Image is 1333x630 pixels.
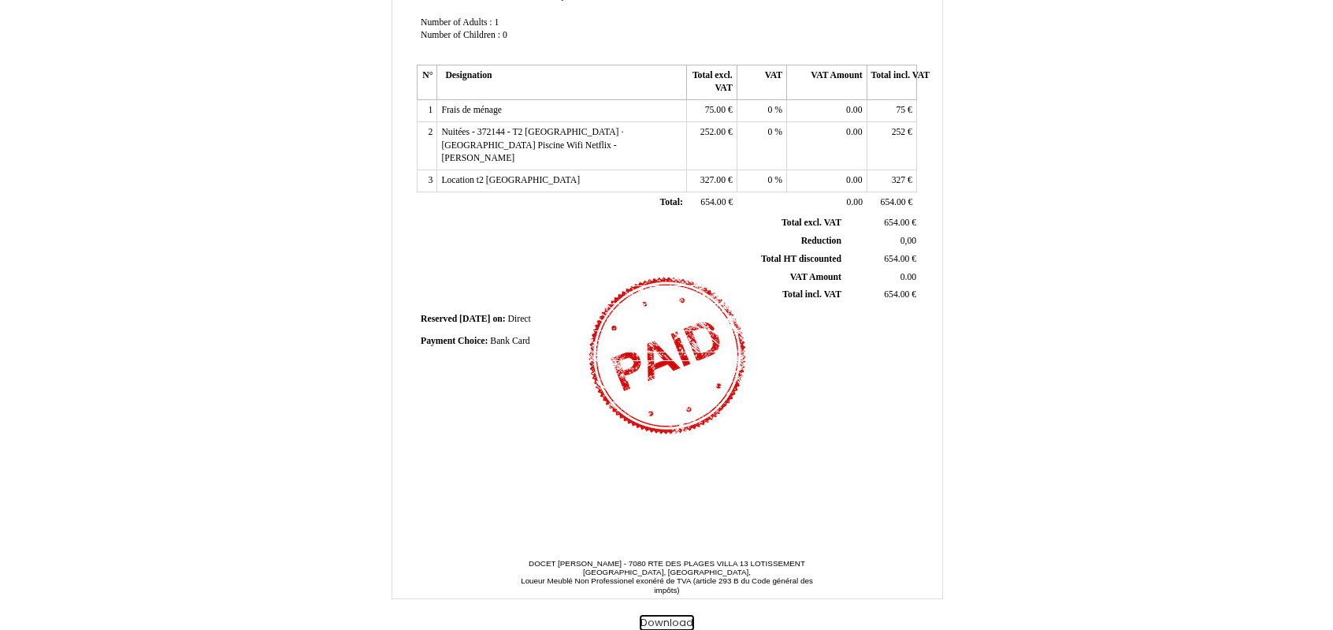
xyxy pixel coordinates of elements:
td: % [737,100,786,122]
span: [DATE] [459,314,490,324]
span: 0.00 [846,105,862,115]
td: € [845,250,919,268]
td: € [867,192,916,214]
span: 327 [892,175,906,185]
span: 0.00 [846,175,862,185]
span: 75 [896,105,905,115]
span: 0 [768,175,773,185]
span: Number of Children : [421,30,500,40]
span: Reserved [421,314,457,324]
span: 0,00 [900,236,916,246]
span: Total incl. VAT [782,289,841,300]
td: 3 [418,170,437,192]
span: 654.00 [884,289,909,300]
span: Bank Card [490,336,529,346]
span: 327.00 [700,175,726,185]
span: 252.00 [700,127,726,137]
span: Total HT discounted [761,254,841,264]
span: 0 [768,105,773,115]
span: Number of Adults : [421,17,492,28]
span: 654.00 [881,197,906,207]
td: 1 [418,100,437,122]
span: Location t2 [GEOGRAPHIC_DATA] [441,175,580,185]
td: € [687,170,737,192]
th: VAT Amount [787,65,867,99]
span: Reduction [801,236,841,246]
span: 654.00 [700,197,726,207]
span: 0 [768,127,773,137]
span: on: [492,314,505,324]
span: 654.00 [884,218,909,228]
span: 654.00 [884,254,909,264]
span: VAT Amount [790,272,841,282]
td: € [845,214,919,232]
span: DOCET [PERSON_NAME] - 7080 RTE DES PLAGES VILLA 13 LOTISSEMENT [GEOGRAPHIC_DATA], [GEOGRAPHIC_DATA], [529,559,805,576]
span: Nuitées - 372144 - T2 [GEOGRAPHIC_DATA] · [GEOGRAPHIC_DATA] Piscine Wifi Netflix - [PERSON_NAME] [441,127,623,163]
th: Designation [437,65,687,99]
td: € [867,121,916,170]
span: 1 [495,17,499,28]
span: 0.00 [900,272,916,282]
td: € [687,192,737,214]
td: 2 [418,121,437,170]
td: € [687,100,737,122]
td: € [867,170,916,192]
span: 0.00 [846,127,862,137]
th: VAT [737,65,786,99]
span: Direct [508,314,531,324]
td: € [687,121,737,170]
th: Total incl. VAT [867,65,916,99]
span: Total excl. VAT [782,218,841,228]
span: 0 [503,30,507,40]
td: % [737,121,786,170]
span: 252 [892,127,906,137]
td: € [867,100,916,122]
span: Total: [659,197,682,207]
th: Total excl. VAT [687,65,737,99]
span: Payment Choice: [421,336,488,346]
td: % [737,170,786,192]
th: N° [418,65,437,99]
span: Loueur Meublé Non Professionel exonéré de TVA (article 293 B du Code général des impôts) [521,576,813,594]
span: Frais de ménage [441,105,502,115]
span: 0.00 [847,197,863,207]
td: € [845,286,919,304]
span: 75.00 [705,105,726,115]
